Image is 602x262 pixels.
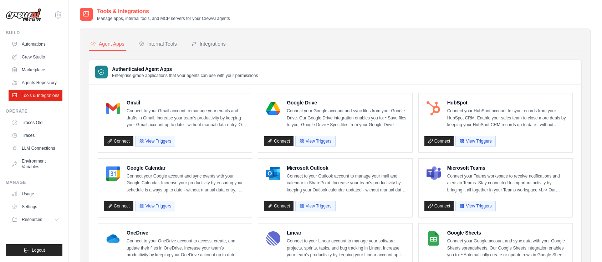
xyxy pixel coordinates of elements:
img: Logo [6,8,41,22]
button: View Triggers [295,136,335,147]
button: Integrations [190,37,227,51]
a: Agents Repository [9,77,62,88]
button: Agent Apps [89,37,126,51]
button: Logout [6,244,62,256]
button: Resources [9,214,62,225]
img: Linear Logo [266,231,280,246]
img: Google Sheets Logo [427,231,441,246]
div: Integrations [191,40,226,47]
a: Traces Old [9,117,62,128]
a: Connect [424,201,454,211]
button: View Triggers [135,136,175,147]
a: Automations [9,38,62,50]
h4: Microsoft Outlook [287,164,406,171]
a: Usage [9,188,62,200]
p: Manage apps, internal tools, and MCP servers for your CrewAI agents [97,16,230,21]
a: Traces [9,130,62,141]
p: Connect to your Gmail account to manage your emails and drafts in Gmail. Increase your team’s pro... [127,108,246,129]
p: Connect to your Linear account to manage your software projects, sprints, tasks, and bug tracking... [287,238,406,259]
h4: OneDrive [127,229,246,236]
p: Connect to your Outlook account to manage your mail and calendar in SharePoint. Increase your tea... [287,173,406,194]
h4: Google Calendar [127,164,246,171]
button: View Triggers [455,136,495,147]
h4: Google Drive [287,99,406,106]
img: Google Calendar Logo [106,166,120,181]
h4: Google Sheets [447,229,567,236]
h4: Linear [287,229,406,236]
div: Internal Tools [139,40,177,47]
a: Connect [264,136,294,146]
img: HubSpot Logo [427,101,441,115]
h2: Tools & Integrations [97,7,230,16]
div: Operate [6,108,62,114]
a: Tools & Integrations [9,90,62,101]
span: Resources [22,217,42,222]
a: Connect [104,136,133,146]
a: Connect [104,201,133,211]
img: Gmail Logo [106,101,120,115]
button: View Triggers [455,201,495,211]
p: Connect your Google account and sync data with your Google Sheets spreadsheets. Our Google Sheets... [447,238,567,259]
p: Connect your Teams workspace to receive notifications and alerts in Teams. Stay connected to impo... [447,173,567,194]
span: Logout [32,247,45,253]
h4: HubSpot [447,99,567,106]
a: Crew Studio [9,51,62,63]
h4: Microsoft Teams [447,164,567,171]
h4: Gmail [127,99,246,106]
a: Marketplace [9,64,62,76]
img: Microsoft Teams Logo [427,166,441,181]
h3: Authenticated Agent Apps [112,66,258,73]
img: Microsoft Outlook Logo [266,166,280,181]
button: View Triggers [295,201,335,211]
a: Settings [9,201,62,212]
p: Enterprise-grade applications that your agents can use with your permissions [112,73,258,78]
p: Connect your Google account and sync events with your Google Calendar. Increase your productivity... [127,173,246,194]
img: Google Drive Logo [266,101,280,115]
a: Connect [264,201,294,211]
a: Environment Variables [9,155,62,173]
div: Manage [6,180,62,185]
img: OneDrive Logo [106,231,120,246]
div: Build [6,30,62,36]
p: Connect to your OneDrive account to access, create, and update their files in OneDrive. Increase ... [127,238,246,259]
p: Connect your HubSpot account to sync records from your HubSpot CRM. Enable your sales team to clo... [447,108,567,129]
a: Connect [424,136,454,146]
div: Agent Apps [90,40,124,47]
button: View Triggers [135,201,175,211]
p: Connect your Google account and sync files from your Google Drive. Our Google Drive integration e... [287,108,406,129]
a: LLM Connections [9,143,62,154]
button: Internal Tools [137,37,178,51]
